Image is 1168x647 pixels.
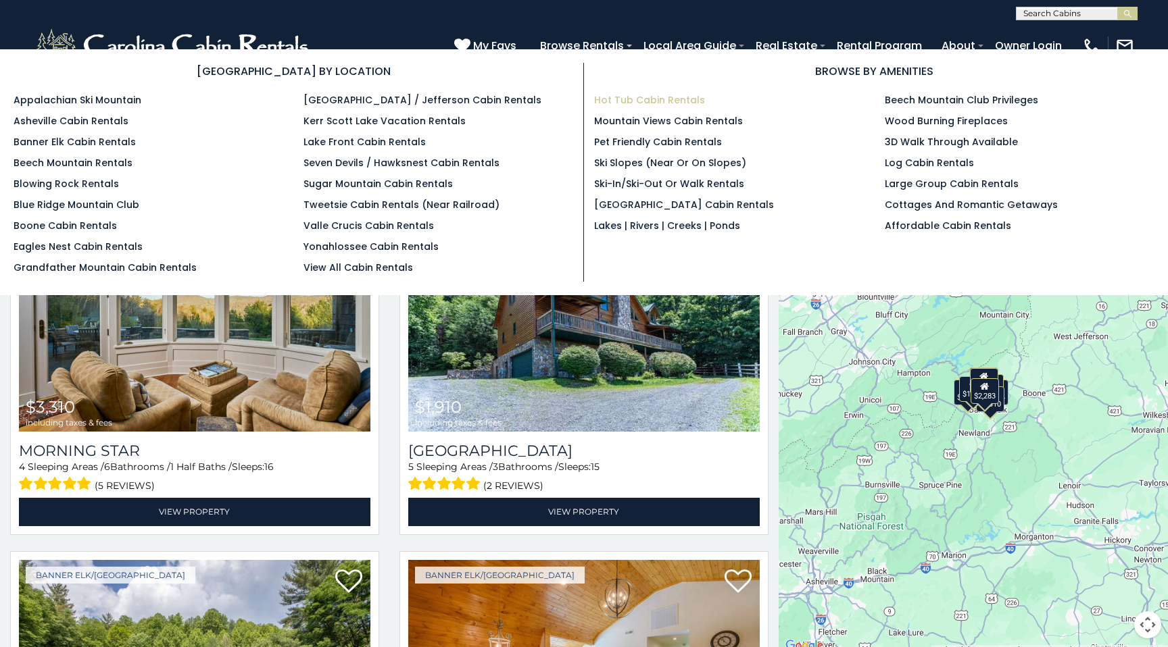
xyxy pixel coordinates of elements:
[970,368,998,394] div: $1,190
[14,156,132,170] a: Beech Mountain Rentals
[954,380,982,405] div: $1,381
[19,461,25,473] span: 4
[26,397,75,417] span: $3,310
[1115,36,1134,55] img: mail-regular-white.png
[264,461,274,473] span: 16
[885,93,1038,107] a: Beech Mountain Club Privileges
[14,261,197,274] a: Grandfather Mountain Cabin Rentals
[971,378,999,404] div: $2,283
[594,114,743,128] a: Mountain Views Cabin Rentals
[303,219,434,232] a: Valle Crucis Cabin Rentals
[1134,611,1161,638] button: Map camera controls
[594,198,774,211] a: [GEOGRAPHIC_DATA] Cabin Rentals
[19,197,370,432] img: Morning Star
[14,240,143,253] a: Eagles Nest Cabin Rentals
[959,376,988,402] div: $1,910
[95,477,155,494] span: (5 reviews)
[988,34,1069,57] a: Owner Login
[303,135,426,149] a: Lake Front Cabin Rentals
[19,498,370,525] a: View Property
[14,93,141,107] a: Appalachian Ski Mountain
[14,177,119,190] a: Blowing Rock Rentals
[885,219,1011,232] a: Affordable Cabin Rentals
[408,498,760,525] a: View Property
[885,198,1058,211] a: Cottages and Romantic Getaways
[408,197,760,432] img: Sunset View Lodge
[830,34,929,57] a: Rental Program
[483,477,543,494] span: (2 reviews)
[14,219,117,232] a: Boone Cabin Rentals
[408,442,760,460] a: [GEOGRAPHIC_DATA]
[303,156,500,170] a: Seven Devils / Hawksnest Cabin Rentals
[14,198,139,211] a: Blue Ridge Mountain Club
[303,177,453,190] a: Sugar Mountain Cabin Rentals
[885,156,974,170] a: Log Cabin Rentals
[637,34,743,57] a: Local Area Guide
[19,197,370,432] a: Morning Star $3,310 including taxes & fees
[725,568,752,596] a: Add to favorites
[335,568,362,596] a: Add to favorites
[533,34,631,57] a: Browse Rentals
[14,63,573,80] h3: [GEOGRAPHIC_DATA] BY LOCATION
[749,34,824,57] a: Real Estate
[415,397,462,417] span: $1,910
[594,177,744,190] a: Ski-in/Ski-Out or Walk Rentals
[591,461,600,473] span: 15
[408,461,414,473] span: 5
[415,418,502,427] span: including taxes & fees
[303,114,466,128] a: Kerr Scott Lake Vacation Rentals
[14,114,128,128] a: Asheville Cabin Rentals
[303,261,413,274] a: View All Cabin Rentals
[34,26,314,66] img: White-1-2.png
[408,197,760,432] a: Sunset View Lodge $1,910 including taxes & fees
[14,135,136,149] a: Banner Elk Cabin Rentals
[885,177,1019,190] a: Large Group Cabin Rentals
[19,460,370,494] div: Sleeping Areas / Bathrooms / Sleeps:
[594,156,746,170] a: Ski Slopes (Near or On Slopes)
[493,461,498,473] span: 3
[885,114,1008,128] a: Wood Burning Fireplaces
[976,386,1004,412] div: $3,310
[594,63,1154,80] h3: BROWSE BY AMENITIES
[19,442,370,460] a: Morning Star
[303,93,541,107] a: [GEOGRAPHIC_DATA] / Jefferson Cabin Rentals
[408,442,760,460] h3: Sunset View Lodge
[594,219,740,232] a: Lakes | Rivers | Creeks | Ponds
[26,567,195,584] a: Banner Elk/[GEOGRAPHIC_DATA]
[473,37,516,54] span: My Favs
[303,240,439,253] a: Yonahlossee Cabin Rentals
[935,34,982,57] a: About
[454,37,520,55] a: My Favs
[170,461,232,473] span: 1 Half Baths /
[885,135,1018,149] a: 3D Walk Through Available
[594,135,722,149] a: Pet Friendly Cabin Rentals
[408,460,760,494] div: Sleeping Areas / Bathrooms / Sleeps:
[1082,36,1101,55] img: phone-regular-white.png
[26,418,112,427] span: including taxes & fees
[104,461,110,473] span: 6
[415,567,585,584] a: Banner Elk/[GEOGRAPHIC_DATA]
[303,198,500,211] a: Tweetsie Cabin Rentals (Near Railroad)
[594,93,705,107] a: Hot Tub Cabin Rentals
